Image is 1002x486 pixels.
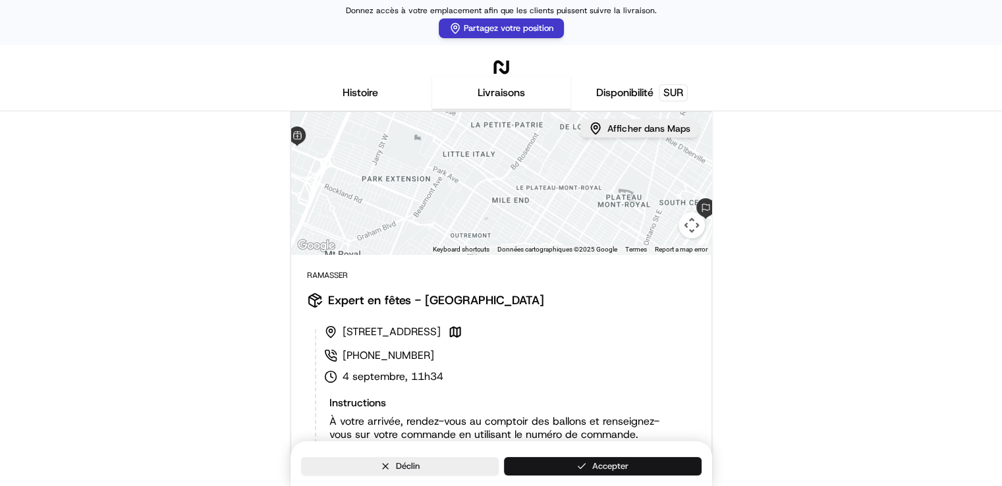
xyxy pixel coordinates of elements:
[625,246,647,253] a: Conditions (s'ouvre dans un nouvel onglet)
[607,122,690,134] font: Afficher dans Maps
[663,86,683,99] font: SUR
[497,246,617,253] font: Données cartographiques ©2025 Google
[592,460,628,472] font: Accepter
[343,348,434,362] font: [PHONE_NUMBER]
[329,414,659,454] font: À votre arrivée, rendez-vous au comptoir des ballons et renseignez-vous sur votre commande en uti...
[324,349,669,362] a: [PHONE_NUMBER]
[504,457,702,475] button: Accepter
[328,292,544,308] font: Expert en fêtes - [GEOGRAPHIC_DATA]
[580,119,698,138] button: Afficher dans Maps
[433,245,489,254] button: Raccourcis clavier
[301,457,499,475] button: Déclin
[329,396,386,410] font: Instructions
[343,369,443,383] font: 4 septembre, 11h34
[655,246,708,253] a: Report a map error
[307,270,348,281] font: Ramasser
[346,5,657,16] font: Donnez accès à votre emplacement afin que les clients puissent suivre la livraison.
[294,237,338,254] a: Ouvrir cette zone dans Google Maps (ouvre une nouvelle fenêtre)
[294,237,338,254] img: Google
[343,86,378,99] font: Histoire
[625,246,647,253] font: Termes
[343,325,441,338] font: [STREET_ADDRESS]
[478,86,525,99] font: Livraisons
[439,18,564,38] button: Partagez votre position
[679,212,705,238] button: Commandes de la caméra cartographique
[596,86,654,99] font: Disponibilité
[324,323,669,341] button: [STREET_ADDRESS]
[464,22,553,34] font: Partagez votre position
[396,460,420,472] font: Déclin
